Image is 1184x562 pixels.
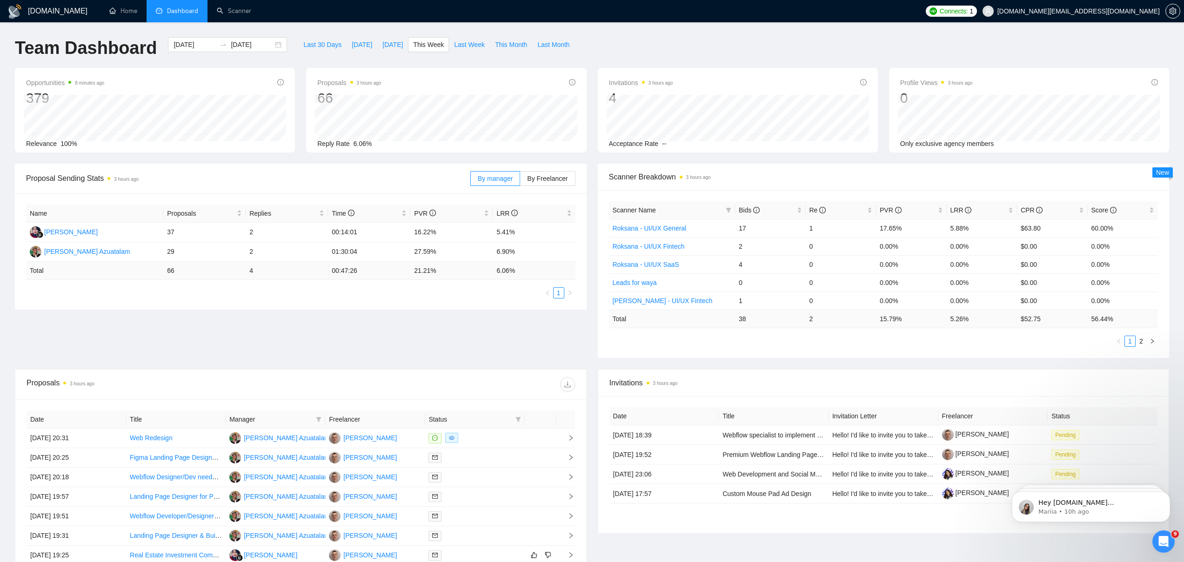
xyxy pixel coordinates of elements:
[343,491,397,502] div: [PERSON_NAME]
[493,242,575,262] td: 6.90%
[609,140,659,147] span: Acceptance Rate
[609,445,719,464] td: [DATE] 19:52
[357,80,381,86] time: 3 hours ago
[930,7,937,15] img: upwork-logo.png
[545,290,550,296] span: left
[942,430,1009,438] a: [PERSON_NAME]
[564,287,575,298] li: Next Page
[229,512,329,519] a: RA[PERSON_NAME] Azuatalam
[985,8,991,14] span: user
[229,452,241,463] img: RA
[493,223,575,242] td: 5.41%
[649,80,673,86] time: 3 hours ago
[40,26,161,36] p: Hey [DOMAIN_NAME][EMAIL_ADDRESS][DOMAIN_NAME], Looks like your Upwork agency Toggle Agency ran ou...
[432,533,438,538] span: mail
[942,468,954,480] img: c1TvrDEnT2cRyVJWuaGrBp4vblnH3gAhIHj-0WWF6XgB1-1I-LIFv2h85ylRMVt1qP
[414,210,436,217] span: PVR
[735,237,806,255] td: 2
[130,512,303,520] a: Webflow Developer/Designer for Digital Magazine Site Build
[26,205,163,223] th: Name
[220,41,227,48] span: swap-right
[109,7,137,15] a: homeHome
[1088,255,1158,273] td: 0.00%
[942,489,1009,496] a: [PERSON_NAME]
[354,140,372,147] span: 6.06%
[609,377,1158,389] span: Invitations
[569,79,575,86] span: info-circle
[609,425,719,445] td: [DATE] 18:39
[126,448,226,468] td: Figma Landing Page Designer Needed
[478,175,513,182] span: By manager
[329,530,341,542] img: IZ
[527,175,568,182] span: By Freelancer
[722,490,811,497] a: Custom Mouse Pad Ad Design
[662,140,666,147] span: --
[229,510,241,522] img: RA
[130,493,336,500] a: Landing Page Designer for Personalized Children's Fairy Tales Website
[277,79,284,86] span: info-circle
[1125,336,1135,346] a: 1
[613,206,656,214] span: Scanner Name
[244,491,329,502] div: [PERSON_NAME] Azuatalam
[163,205,246,223] th: Proposals
[1165,4,1180,19] button: setting
[329,512,397,519] a: IZ[PERSON_NAME]
[1021,206,1043,214] span: CPR
[44,246,130,257] div: [PERSON_NAME] Azuatalam
[27,468,126,487] td: [DATE] 20:18
[537,40,569,50] span: Last Month
[377,37,408,52] button: [DATE]
[163,223,246,242] td: 37
[947,310,1017,328] td: 5.26 %
[236,555,243,561] img: gigradar-bm.png
[328,242,410,262] td: 01:30:04
[314,412,323,426] span: filter
[722,431,910,439] a: Webflow specialist to implement small changes to existing design
[244,511,329,521] div: [PERSON_NAME] Azuatalam
[328,223,410,242] td: 00:14:01
[244,530,329,541] div: [PERSON_NAME] Azuatalam
[735,219,806,237] td: 17
[609,464,719,484] td: [DATE] 23:06
[432,455,438,460] span: mail
[454,40,485,50] span: Last Week
[998,472,1184,537] iframe: Intercom notifications message
[735,291,806,310] td: 1
[352,40,372,50] span: [DATE]
[560,454,574,461] span: right
[410,262,493,280] td: 21.21 %
[542,287,553,298] button: left
[217,7,251,15] a: searchScanner
[739,206,760,214] span: Bids
[942,449,954,460] img: c1HiYZJLYaSzooXHOeWCz3hSaQw8KuVSTiR25lWD6Fmo893BsiK-d6uSFCSuSD-yB5
[329,473,397,480] a: IZ[PERSON_NAME]
[561,381,575,388] span: download
[1165,7,1180,15] a: setting
[895,207,902,213] span: info-circle
[942,450,1009,457] a: [PERSON_NAME]
[560,435,574,441] span: right
[130,434,173,442] a: Web Redesign
[511,210,518,216] span: info-circle
[560,474,574,480] span: right
[27,377,301,392] div: Proposals
[553,287,564,298] li: 1
[1017,255,1088,273] td: $0.00
[613,243,685,250] a: Roksana - UI/UX Fintech
[14,20,172,50] div: message notification from Mariia, 10h ago. Hey zholob.design@gmail.com, Looks like your Upwork ag...
[329,491,341,502] img: IZ
[347,37,377,52] button: [DATE]
[30,246,41,258] img: RA
[542,287,553,298] li: Previous Page
[880,206,902,214] span: PVR
[1051,470,1083,477] a: Pending
[938,407,1048,425] th: Freelancer
[609,89,673,107] div: 4
[432,474,438,480] span: mail
[735,310,806,328] td: 38
[1088,219,1158,237] td: 60.00%
[965,207,971,213] span: info-circle
[876,255,947,273] td: 0.00%
[876,273,947,291] td: 0.00%
[806,237,876,255] td: 0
